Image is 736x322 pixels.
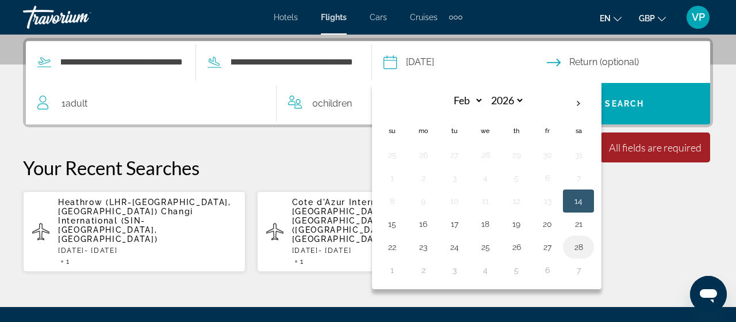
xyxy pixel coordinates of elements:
button: Day 3 [445,170,463,186]
button: Day 6 [538,262,557,278]
span: VP [692,12,705,23]
a: Hotels [274,13,298,22]
button: User Menu [683,5,713,29]
button: Day 27 [445,147,463,163]
button: Day 6 [538,170,557,186]
button: Day 31 [569,147,588,163]
button: Day 26 [507,239,526,255]
button: Day 20 [538,216,557,232]
a: Cruises [410,13,438,22]
button: Day 24 [445,239,463,255]
select: Select month [446,90,484,111]
button: Next month [563,90,594,117]
span: GBP [639,14,655,23]
p: [DATE] - [DATE] [58,247,236,255]
iframe: Bouton de lancement de la fenêtre de messagerie [690,276,727,313]
button: Day 17 [445,216,463,232]
button: Day 3 [445,262,463,278]
button: Day 23 [414,239,432,255]
span: Heathrow (LHR-[GEOGRAPHIC_DATA], [GEOGRAPHIC_DATA]) [58,198,231,216]
button: Day 8 [383,193,401,209]
button: Day 10 [445,193,463,209]
button: Day 28 [476,147,494,163]
button: Day 11 [476,193,494,209]
button: Day 1 [383,262,401,278]
span: Cote d'Azur International (NCE-[GEOGRAPHIC_DATA], [GEOGRAPHIC_DATA]) [292,198,439,225]
button: Day 25 [476,239,494,255]
span: Changi International (SIN-[GEOGRAPHIC_DATA], [GEOGRAPHIC_DATA]) [58,207,193,244]
a: Cars [370,13,387,22]
button: Day 19 [507,216,526,232]
button: Depart date: Feb 14, 2026 [384,41,547,83]
button: Day 27 [538,239,557,255]
button: Day 18 [476,216,494,232]
button: Heathrow (LHR-[GEOGRAPHIC_DATA], [GEOGRAPHIC_DATA]) Changi International (SIN-[GEOGRAPHIC_DATA], ... [23,191,246,272]
button: Day 5 [507,170,526,186]
button: Day 7 [569,262,588,278]
button: Day 9 [414,193,432,209]
button: Day 4 [476,170,494,186]
button: Search [539,83,711,124]
button: Day 5 [507,262,526,278]
div: Search widget [26,41,710,124]
button: Day 4 [476,262,494,278]
button: Day 2 [414,170,432,186]
button: Travelers: 1 adult, 0 children [26,83,539,124]
button: Day 25 [383,147,401,163]
p: [DATE] - [DATE] [292,247,470,255]
select: Select year [487,90,524,111]
span: San Diego Intl ([GEOGRAPHIC_DATA], [GEOGRAPHIC_DATA]) [292,216,461,244]
button: Cote d'Azur International (NCE-[GEOGRAPHIC_DATA], [GEOGRAPHIC_DATA]) San Diego Intl ([GEOGRAPHIC_... [257,191,480,272]
button: Return date [547,41,710,83]
span: Search [605,99,644,108]
span: en [600,14,611,23]
span: Children [318,98,352,109]
span: Adult [66,98,87,109]
button: Day 22 [383,239,401,255]
button: Day 14 [569,193,588,209]
button: Day 29 [507,147,526,163]
span: 1 [300,257,304,266]
span: 1 [62,96,87,112]
button: Day 1 [383,170,401,186]
button: Day 12 [507,193,526,209]
span: 1 [66,257,70,266]
p: Your Recent Searches [23,156,713,179]
button: Day 26 [414,147,432,163]
button: Change currency [639,10,666,26]
div: All fields are required [609,141,701,154]
button: Day 16 [414,216,432,232]
span: 0 [312,96,352,112]
button: Day 21 [569,216,588,232]
button: Day 28 [569,239,588,255]
button: Day 2 [414,262,432,278]
button: Change language [600,10,622,26]
button: Day 30 [538,147,557,163]
a: Flights [321,13,347,22]
button: Extra navigation items [449,8,462,26]
button: Day 13 [538,193,557,209]
a: Travorium [23,2,138,32]
button: Day 15 [383,216,401,232]
button: Day 7 [569,170,588,186]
